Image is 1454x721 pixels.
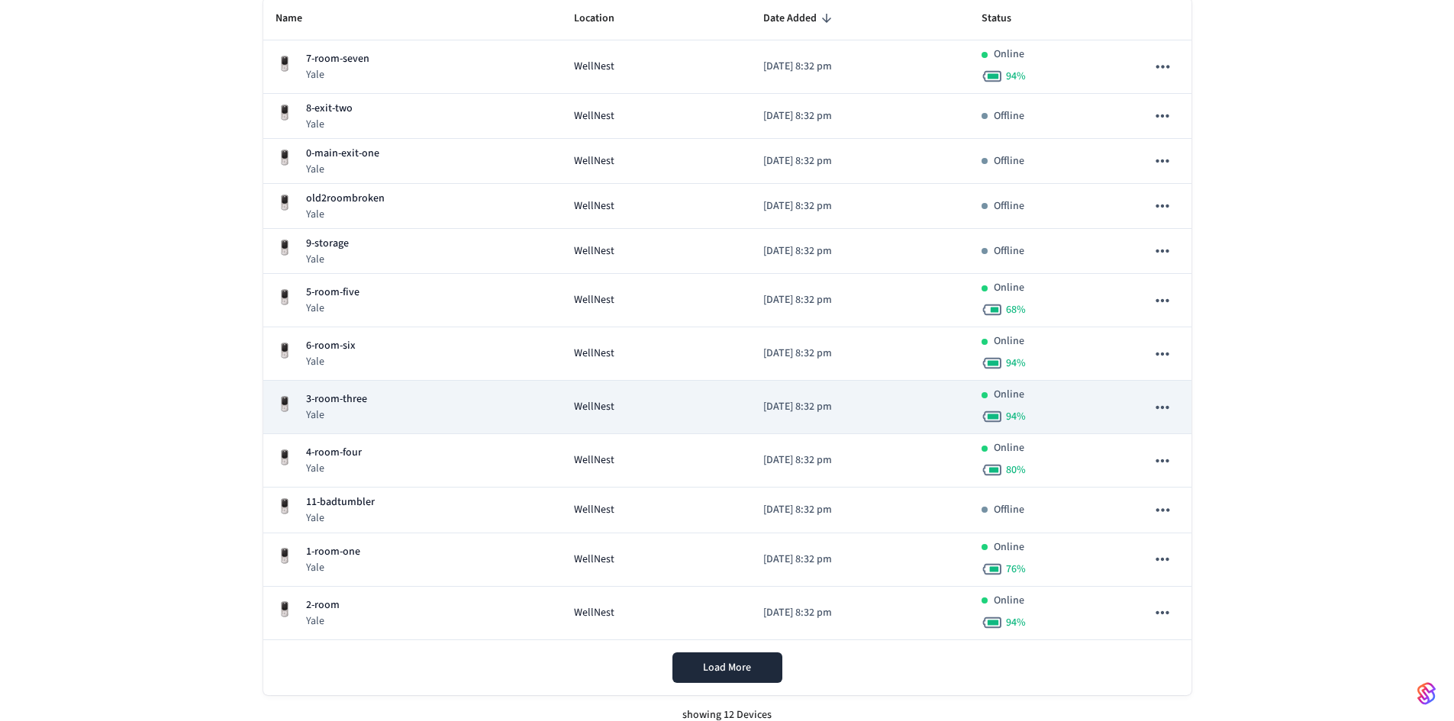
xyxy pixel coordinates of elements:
[306,51,369,67] p: 7-room-seven
[1417,681,1436,706] img: SeamLogoGradient.69752ec5.svg
[763,7,837,31] span: Date Added
[994,280,1024,296] p: Online
[276,449,294,467] img: Yale Assure Touchscreen Wifi Smart Lock, Satin Nickel, Front
[574,59,614,75] span: WellNest
[763,346,957,362] p: [DATE] 8:32 pm
[574,7,634,31] span: Location
[276,55,294,73] img: Yale Assure Touchscreen Wifi Smart Lock, Satin Nickel, Front
[306,285,359,301] p: 5-room-five
[276,395,294,414] img: Yale Assure Touchscreen Wifi Smart Lock, Satin Nickel, Front
[1006,615,1026,630] span: 94 %
[763,399,957,415] p: [DATE] 8:32 pm
[306,252,349,267] p: Yale
[306,162,379,177] p: Yale
[574,502,614,518] span: WellNest
[574,346,614,362] span: WellNest
[1006,69,1026,84] span: 94 %
[994,502,1024,518] p: Offline
[574,153,614,169] span: WellNest
[763,108,957,124] p: [DATE] 8:32 pm
[276,149,294,167] img: Yale Assure Touchscreen Wifi Smart Lock, Satin Nickel, Front
[994,593,1024,609] p: Online
[763,59,957,75] p: [DATE] 8:32 pm
[306,613,340,629] p: Yale
[994,47,1024,63] p: Online
[574,452,614,468] span: WellNest
[276,194,294,212] img: Yale Assure Touchscreen Wifi Smart Lock, Satin Nickel, Front
[763,552,957,568] p: [DATE] 8:32 pm
[994,198,1024,214] p: Offline
[574,243,614,259] span: WellNest
[994,387,1024,403] p: Online
[763,243,957,259] p: [DATE] 8:32 pm
[276,600,294,619] img: Yale Assure Touchscreen Wifi Smart Lock, Satin Nickel, Front
[994,243,1024,259] p: Offline
[994,333,1024,349] p: Online
[703,660,751,675] span: Load More
[982,7,1031,31] span: Status
[306,191,385,207] p: old2roombroken
[763,452,957,468] p: [DATE] 8:32 pm
[306,461,362,476] p: Yale
[763,502,957,518] p: [DATE] 8:32 pm
[306,236,349,252] p: 9-storage
[574,552,614,568] span: WellNest
[574,292,614,308] span: WellNest
[276,239,294,257] img: Yale Assure Touchscreen Wifi Smart Lock, Satin Nickel, Front
[306,544,360,560] p: 1-room-one
[994,440,1024,456] p: Online
[306,354,356,369] p: Yale
[763,198,957,214] p: [DATE] 8:32 pm
[306,560,360,575] p: Yale
[276,547,294,565] img: Yale Assure Touchscreen Wifi Smart Lock, Satin Nickel, Front
[306,391,367,407] p: 3-room-three
[1006,302,1026,317] span: 68 %
[1006,409,1026,424] span: 94 %
[306,146,379,162] p: 0-main-exit-one
[306,101,353,117] p: 8-exit-two
[306,510,375,526] p: Yale
[763,605,957,621] p: [DATE] 8:32 pm
[1006,356,1026,371] span: 94 %
[306,494,375,510] p: 11-badtumbler
[994,108,1024,124] p: Offline
[994,153,1024,169] p: Offline
[574,108,614,124] span: WellNest
[276,497,294,516] img: Yale Assure Touchscreen Wifi Smart Lock, Satin Nickel, Front
[306,338,356,354] p: 6-room-six
[994,539,1024,555] p: Online
[276,342,294,360] img: Yale Assure Touchscreen Wifi Smart Lock, Satin Nickel, Front
[763,292,957,308] p: [DATE] 8:32 pm
[306,207,385,222] p: Yale
[306,67,369,82] p: Yale
[306,301,359,316] p: Yale
[574,399,614,415] span: WellNest
[1006,462,1026,478] span: 80 %
[276,288,294,307] img: Yale Assure Touchscreen Wifi Smart Lock, Satin Nickel, Front
[306,407,367,423] p: Yale
[763,153,957,169] p: [DATE] 8:32 pm
[306,597,340,613] p: 2-room
[574,605,614,621] span: WellNest
[276,7,322,31] span: Name
[672,652,782,683] button: Load More
[276,104,294,122] img: Yale Assure Touchscreen Wifi Smart Lock, Satin Nickel, Front
[306,117,353,132] p: Yale
[306,445,362,461] p: 4-room-four
[574,198,614,214] span: WellNest
[1006,562,1026,577] span: 76 %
